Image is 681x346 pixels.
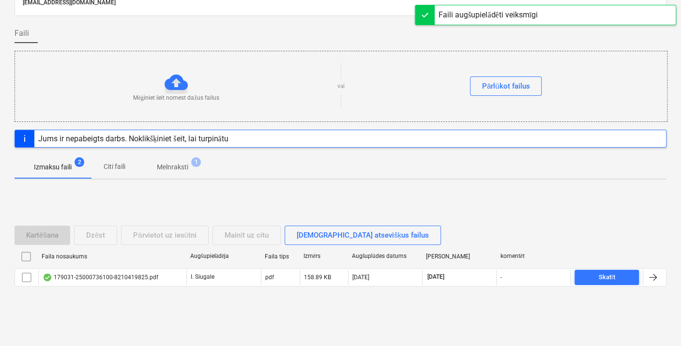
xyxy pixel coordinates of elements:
[265,274,274,281] div: pdf
[575,270,639,285] button: Skatīt
[426,253,493,260] div: [PERSON_NAME]
[191,273,214,281] p: I. Siugale
[337,82,345,90] p: vai
[191,157,201,167] span: 1
[157,162,188,172] p: Melnraksti
[38,134,228,143] div: Jums ir nepabeigts darbs. Noklikšķiniet šeit, lai turpinātu
[75,157,84,167] span: 2
[303,253,344,260] div: Izmērs
[500,274,502,281] div: -
[43,273,158,281] div: 179031-25000736100-8210419825.pdf
[470,76,542,96] button: Pārlūkot failus
[133,94,219,102] p: Mēģiniet šeit nomest dažus failus
[599,272,615,283] div: Skatīt
[285,226,441,245] button: [DEMOGRAPHIC_DATA] atsevišķus failus
[265,253,296,260] div: Faila tips
[352,274,369,281] div: [DATE]
[15,28,29,39] span: Faili
[500,253,567,260] div: komentēt
[43,273,52,281] div: OCR pabeigts
[304,274,331,281] div: 158.89 KB
[633,300,681,346] iframe: Chat Widget
[34,162,72,172] p: Izmaksu faili
[42,253,182,260] div: Faila nosaukums
[426,273,445,281] span: [DATE]
[297,229,429,241] div: [DEMOGRAPHIC_DATA] atsevišķus failus
[15,51,667,122] div: Mēģiniet šeit nomest dažus failusvaiPārlūkot failus
[352,253,419,260] div: Augšuplādes datums
[190,253,257,260] div: Augšupielādēja
[439,9,538,21] div: Faili augšupielādēti veiksmīgi
[103,162,126,172] p: Citi faili
[482,80,530,92] div: Pārlūkot failus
